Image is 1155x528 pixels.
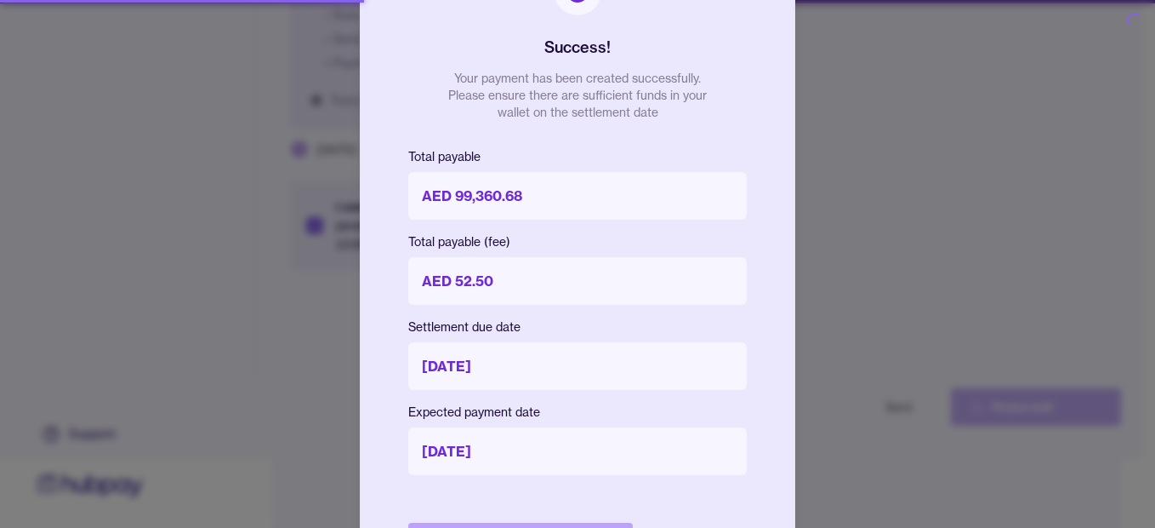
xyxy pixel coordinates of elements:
[408,342,747,390] p: [DATE]
[441,70,714,121] p: Your payment has been created successfully. Please ensure there are sufficient funds in your wall...
[408,233,747,250] p: Total payable (fee)
[544,36,611,60] h2: Success!
[408,404,747,421] p: Expected payment date
[408,148,747,165] p: Total payable
[408,319,747,336] p: Settlement due date
[408,172,747,220] p: AED 99,360.68
[408,428,747,475] p: [DATE]
[408,257,747,305] p: AED 52.50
